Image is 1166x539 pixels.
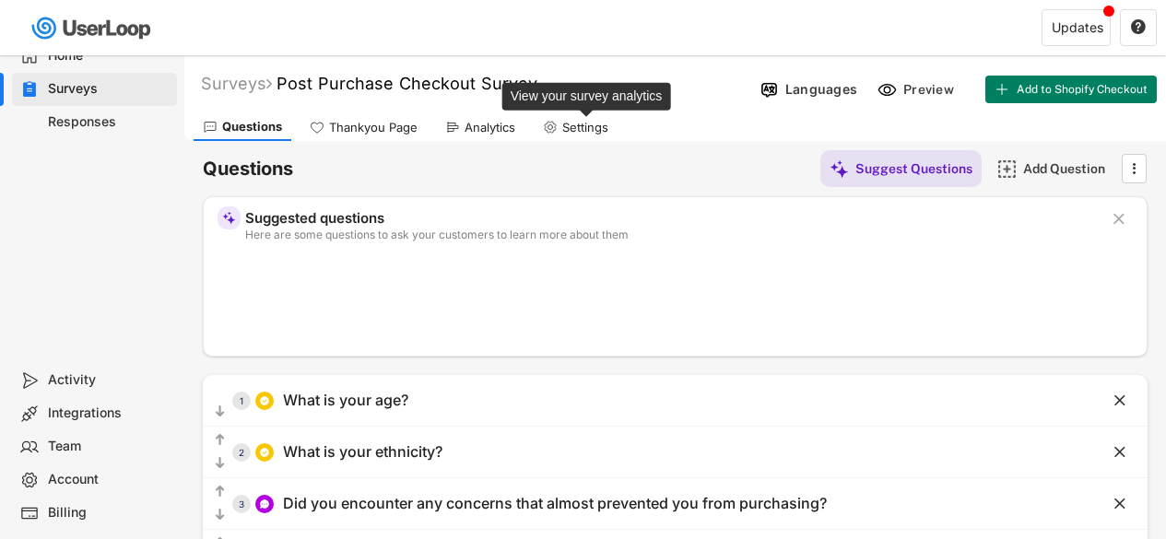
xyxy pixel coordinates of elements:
div: Suggest Questions [855,160,972,177]
div: Analytics [465,120,515,135]
text:  [216,432,225,448]
text:  [216,507,225,522]
button:  [1111,443,1129,462]
text:  [1131,18,1146,35]
text:  [1114,494,1125,513]
div: Integrations [48,404,170,422]
img: AddMajor.svg [997,159,1017,179]
img: userloop-logo-01.svg [28,9,158,47]
button:  [212,454,228,473]
button:  [1111,392,1129,410]
span: Add to Shopify Checkout [1017,84,1148,95]
text:  [1113,209,1125,228]
button:  [1130,19,1147,36]
div: 3 [232,499,251,509]
div: Home [48,47,170,64]
div: Here are some questions to ask your customers to learn more about them [245,229,1096,240]
img: Language%20Icon.svg [760,80,779,100]
img: CircleTickMinorWhite.svg [259,447,270,458]
div: Responses [48,113,170,131]
div: What is your age? [283,391,408,410]
div: 2 [232,448,251,457]
div: Settings [562,120,608,135]
div: Surveys [48,80,170,98]
div: Thankyou Page [329,120,418,135]
text:  [1133,158,1137,178]
div: Suggested questions [245,211,1096,225]
h6: Questions [203,157,293,182]
button: Add to Shopify Checkout [985,76,1157,103]
button:  [212,506,228,524]
div: Team [48,438,170,455]
text:  [1114,391,1125,410]
div: Did you encounter any concerns that almost prevented you from purchasing? [283,494,827,513]
img: CircleTickMinorWhite.svg [259,395,270,406]
div: What is your ethnicity? [283,442,442,462]
button:  [212,403,228,421]
div: Add Question [1023,160,1115,177]
div: Updates [1052,21,1103,34]
font: Post Purchase Checkout Survey [277,74,537,93]
button:  [212,483,228,501]
button:  [1111,495,1129,513]
button:  [1110,210,1128,228]
img: MagicMajor%20%28Purple%29.svg [222,211,236,225]
div: Questions [222,119,282,135]
text:  [216,404,225,419]
div: Billing [48,504,170,521]
div: Preview [903,81,959,98]
button:  [212,431,228,450]
div: Languages [785,81,857,98]
text:  [216,455,225,471]
img: MagicMajor%20%28Purple%29.svg [830,159,849,179]
text:  [216,484,225,499]
div: Activity [48,371,170,389]
div: Surveys [201,73,272,94]
button:  [1125,155,1143,182]
div: 1 [232,396,251,405]
text:  [1114,442,1125,462]
img: ConversationMinor.svg [259,498,270,510]
div: Account [48,471,170,488]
